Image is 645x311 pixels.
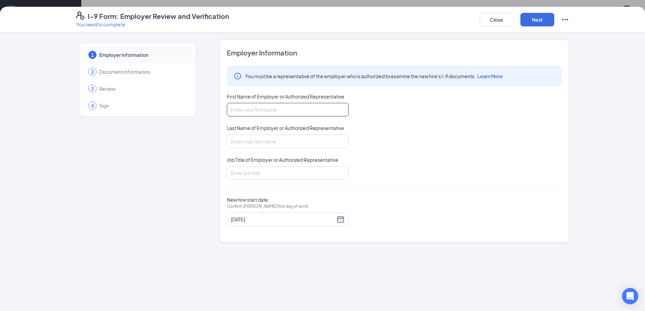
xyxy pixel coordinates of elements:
span: Document Information [99,68,186,75]
span: 4 [91,102,94,109]
span: Learn More [477,73,503,79]
a: Learn More [476,73,503,79]
span: Sign [99,102,186,109]
input: Enter your first name [227,103,349,116]
input: 08/27/2025 [231,216,335,223]
span: 1 [91,51,94,58]
input: Enter job title [227,166,349,180]
button: Close [480,13,514,26]
span: Employer Information [99,51,186,58]
span: Job Title of Employer or Authorized Representative [227,156,338,163]
span: You must be a representative of the employer who is authorized to examine the new hire's I-9 docu... [245,73,503,80]
span: Confirm [PERSON_NAME] first day of work [227,203,308,210]
svg: Ellipses [561,16,569,24]
span: Employer Information [227,48,562,58]
span: Review [99,85,186,92]
div: Open Intercom Messenger [622,288,638,304]
span: Last Name of Employer or Authorized Representative [227,125,344,131]
svg: Info [234,72,242,80]
span: 3 [91,85,94,92]
h4: I-9 Form: Employer Review and Verification [88,12,229,21]
input: Enter your last name [227,135,349,148]
span: First Name of Employer or Authorized Representative [227,93,344,100]
span: New hire start date [227,196,308,217]
span: 2 [91,68,94,75]
button: Next [520,13,554,26]
svg: FormI9EVerifyIcon [76,12,84,20]
p: You need to complete [76,21,229,28]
